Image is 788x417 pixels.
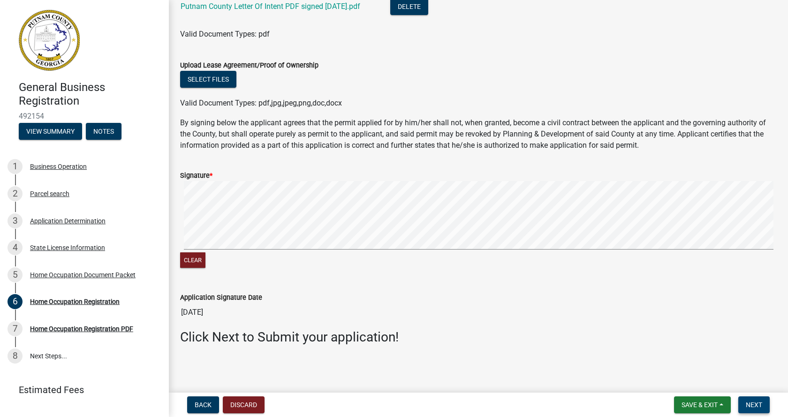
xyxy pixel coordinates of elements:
[19,128,82,136] wm-modal-confirm: Summary
[8,159,23,174] div: 1
[30,298,120,305] div: Home Occupation Registration
[180,62,318,69] label: Upload Lease Agreement/Proof of Ownership
[30,244,105,251] div: State License Information
[180,173,212,179] label: Signature
[8,186,23,201] div: 2
[86,123,121,140] button: Notes
[181,2,360,11] a: Putnam County Letter Of Intent PDF signed [DATE].pdf
[195,401,212,409] span: Back
[19,112,150,121] span: 492154
[187,396,219,413] button: Back
[746,401,762,409] span: Next
[180,117,777,151] p: By signing below the applicant agrees that the permit applied for by him/her shall not, when gran...
[180,30,270,38] span: Valid Document Types: pdf
[8,240,23,255] div: 4
[8,294,23,309] div: 6
[86,128,121,136] wm-modal-confirm: Notes
[8,380,154,399] a: Estimated Fees
[180,295,262,301] label: Application Signature Date
[8,321,23,336] div: 7
[30,326,133,332] div: Home Occupation Registration PDF
[19,123,82,140] button: View Summary
[180,99,342,107] span: Valid Document Types: pdf,jpg,jpeg,png,doc,docx
[19,81,161,108] h4: General Business Registration
[30,190,69,197] div: Parcel search
[682,401,718,409] span: Save & Exit
[180,329,777,345] h3: Click Next to Submit your application!
[30,272,136,278] div: Home Occupation Document Packet
[30,218,106,224] div: Application Determination
[223,396,265,413] button: Discard
[19,10,80,71] img: Putnam County, Georgia
[8,267,23,282] div: 5
[8,213,23,228] div: 3
[8,349,23,364] div: 8
[738,396,770,413] button: Next
[180,252,205,268] button: Clear
[180,71,236,88] button: Select files
[390,3,428,12] wm-modal-confirm: Delete Document
[30,163,87,170] div: Business Operation
[674,396,731,413] button: Save & Exit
